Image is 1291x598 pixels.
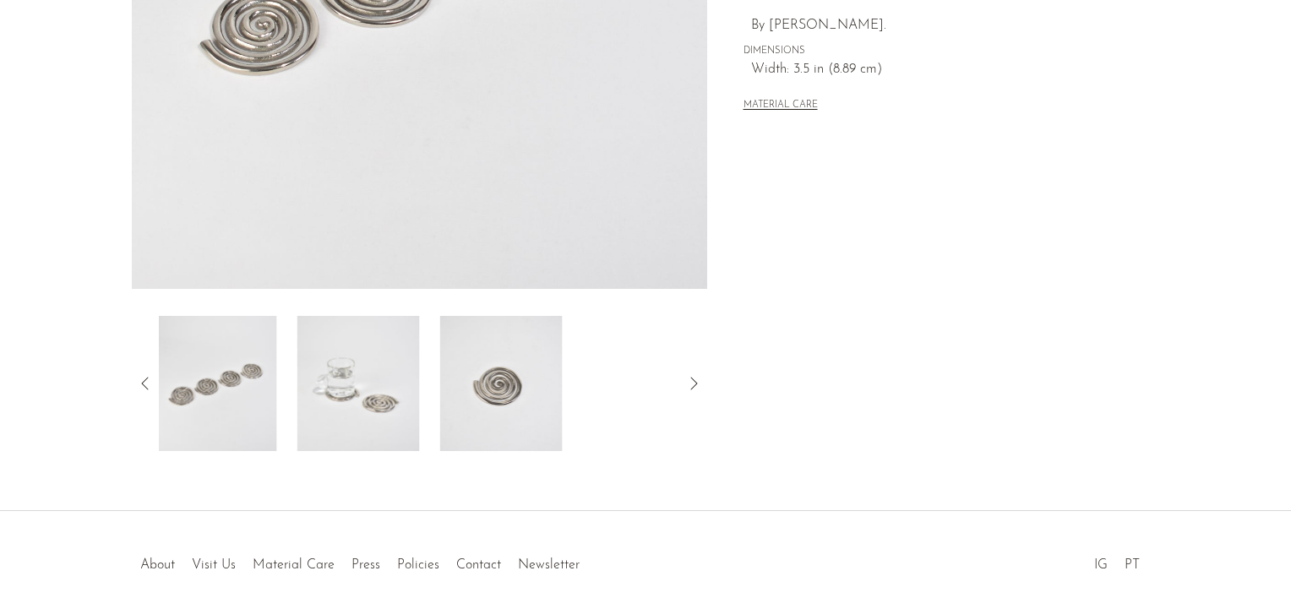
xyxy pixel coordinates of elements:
[1094,558,1108,572] a: IG
[297,316,420,451] img: Spiral Coasters
[155,316,277,451] img: Spiral Coasters
[397,558,439,572] a: Policies
[140,558,175,572] a: About
[744,44,1124,59] span: DIMENSIONS
[351,558,380,572] a: Press
[192,558,236,572] a: Visit Us
[751,19,886,32] span: By [PERSON_NAME].
[1125,558,1140,572] a: PT
[751,59,1124,81] span: Width: 3.5 in (8.89 cm)
[253,558,335,572] a: Material Care
[440,316,563,451] img: Spiral Coasters
[132,545,588,577] ul: Quick links
[744,100,818,112] button: MATERIAL CARE
[1086,545,1148,577] ul: Social Medias
[456,558,501,572] a: Contact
